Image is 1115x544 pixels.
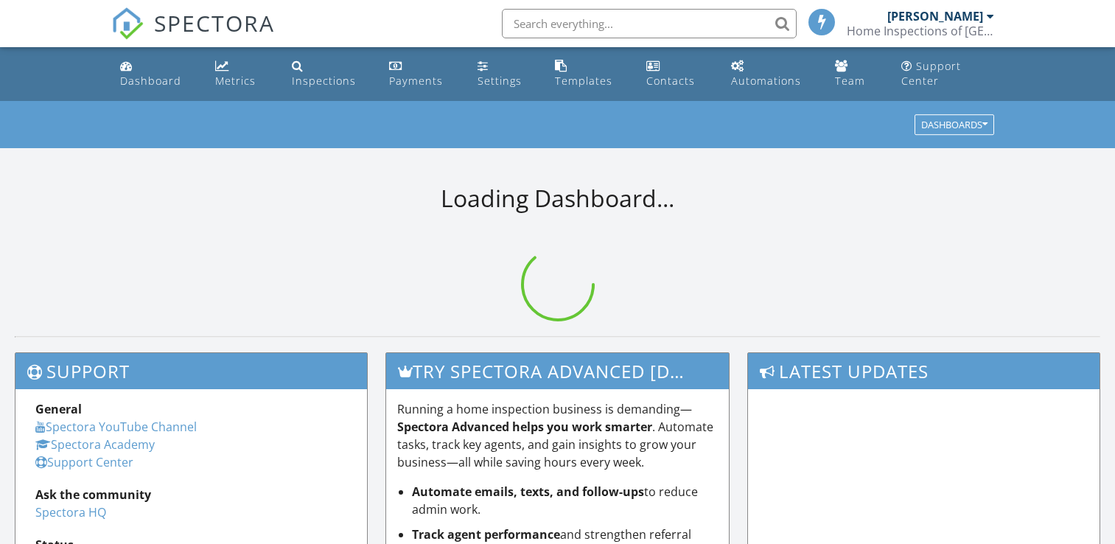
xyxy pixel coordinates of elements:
[835,74,865,88] div: Team
[921,120,988,130] div: Dashboards
[215,74,256,88] div: Metrics
[748,353,1100,389] h3: Latest Updates
[412,483,718,518] li: to reduce admin work.
[386,353,729,389] h3: Try spectora advanced [DATE]
[646,74,695,88] div: Contacts
[901,59,961,88] div: Support Center
[555,74,612,88] div: Templates
[154,7,275,38] span: SPECTORA
[725,53,817,95] a: Automations (Basic)
[847,24,994,38] div: Home Inspections of Southeast FL, Inc.
[111,20,275,51] a: SPECTORA
[887,9,983,24] div: [PERSON_NAME]
[829,53,884,95] a: Team
[35,401,82,417] strong: General
[412,484,644,500] strong: Automate emails, texts, and follow-ups
[120,74,181,88] div: Dashboard
[502,9,797,38] input: Search everything...
[472,53,537,95] a: Settings
[114,53,198,95] a: Dashboard
[895,53,1000,95] a: Support Center
[35,486,347,503] div: Ask the community
[397,400,718,471] p: Running a home inspection business is demanding— . Automate tasks, track key agents, and gain ins...
[209,53,274,95] a: Metrics
[731,74,801,88] div: Automations
[389,74,443,88] div: Payments
[412,526,560,543] strong: Track agent performance
[286,53,371,95] a: Inspections
[35,454,133,470] a: Support Center
[111,7,144,40] img: The Best Home Inspection Software - Spectora
[292,74,356,88] div: Inspections
[35,436,155,453] a: Spectora Academy
[478,74,522,88] div: Settings
[397,419,652,435] strong: Spectora Advanced helps you work smarter
[915,115,994,136] button: Dashboards
[549,53,629,95] a: Templates
[15,353,367,389] h3: Support
[383,53,460,95] a: Payments
[35,419,197,435] a: Spectora YouTube Channel
[640,53,713,95] a: Contacts
[35,504,106,520] a: Spectora HQ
